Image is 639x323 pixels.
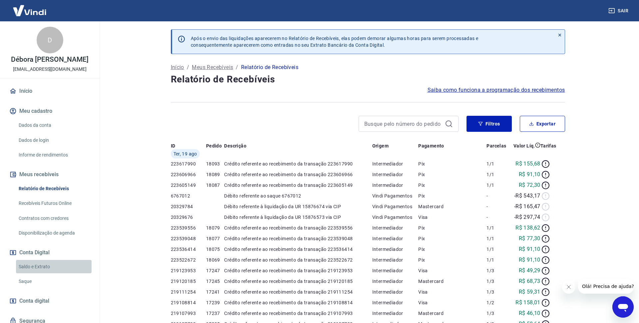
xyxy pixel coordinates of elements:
[224,310,372,317] p: Crédito referente ao recebimento da transação 219107993
[372,160,419,167] p: Intermediador
[513,142,535,149] p: Valor Líq.
[418,193,486,199] p: Pix
[16,275,92,288] a: Saque
[192,63,233,71] a: Meus Recebíveis
[520,116,565,132] button: Exportar
[206,225,224,231] p: 18079
[224,214,372,221] p: Débito referente à liquidação da UR 15876573 via CIP
[206,278,224,285] p: 17245
[519,235,540,243] p: R$ 77,30
[372,235,419,242] p: Intermediador
[171,246,206,253] p: 223536414
[224,193,372,199] p: Débito referente ao saque 6767012
[418,278,486,285] p: Mastercard
[171,73,565,86] h4: Relatório de Recebíveis
[171,299,206,306] p: 219108814
[372,289,419,295] p: Intermediador
[372,193,419,199] p: Vindi Pagamentos
[519,171,540,179] p: R$ 91,10
[16,226,92,240] a: Disponibilização de agenda
[486,289,509,295] p: 1/3
[16,197,92,210] a: Recebíveis Futuros Online
[372,214,419,221] p: Vindi Pagamentos
[37,27,63,53] div: D
[171,289,206,295] p: 219111254
[372,203,419,210] p: Vindi Pagamentos
[519,256,540,264] p: R$ 91,10
[224,278,372,285] p: Crédito referente ao recebimento da transação 219120185
[171,193,206,199] p: 6767012
[16,148,92,162] a: Informe de rendimentos
[486,267,509,274] p: 1/3
[4,5,56,10] span: Olá! Precisa de ajuda?
[418,171,486,178] p: Pix
[191,35,479,48] p: Após o envio das liquidações aparecerem no Relatório de Recebíveis, elas podem demorar algumas ho...
[224,246,372,253] p: Crédito referente ao recebimento da transação 223536414
[372,246,419,253] p: Intermediador
[224,257,372,263] p: Crédito referente ao recebimento da transação 223522672
[187,63,189,71] p: /
[418,257,486,263] p: Pix
[467,116,512,132] button: Filtros
[224,203,372,210] p: Débito referente à liquidação da UR 15876674 via CIP
[8,0,51,21] img: Vindi
[206,142,222,149] p: Pedido
[486,246,509,253] p: 1/1
[607,5,631,17] button: Sair
[8,167,92,182] button: Meus recebíveis
[206,257,224,263] p: 18069
[418,310,486,317] p: Mastercard
[418,142,444,149] p: Pagamento
[171,160,206,167] p: 223617990
[486,225,509,231] p: 1/1
[224,182,372,189] p: Crédito referente ao recebimento da transação 223605149
[224,225,372,231] p: Crédito referente ao recebimento da transação 223539556
[486,278,509,285] p: 1/3
[514,203,540,211] p: -R$ 165,47
[171,310,206,317] p: 219107993
[486,299,509,306] p: 1/2
[364,119,442,129] input: Busque pelo número do pedido
[171,203,206,210] p: 20329784
[16,133,92,147] a: Dados de login
[8,245,92,260] button: Conta Digital
[171,267,206,274] p: 219123953
[519,277,540,285] p: R$ 68,73
[372,310,419,317] p: Intermediador
[486,257,509,263] p: 1/1
[519,181,540,189] p: R$ 72,30
[171,171,206,178] p: 223606966
[418,182,486,189] p: Pix
[224,299,372,306] p: Crédito referente ao recebimento da transação 219108814
[236,63,238,71] p: /
[515,160,540,168] p: R$ 155,68
[515,224,540,232] p: R$ 138,62
[372,225,419,231] p: Intermediador
[241,63,298,71] p: Relatório de Recebíveis
[486,142,506,149] p: Parcelas
[224,289,372,295] p: Crédito referente ao recebimento da transação 219111254
[372,267,419,274] p: Intermediador
[372,278,419,285] p: Intermediador
[372,142,389,149] p: Origem
[171,257,206,263] p: 223522672
[418,214,486,221] p: Visa
[418,246,486,253] p: Pix
[486,182,509,189] p: 1/1
[514,213,540,221] p: -R$ 297,74
[19,296,49,306] span: Conta digital
[16,182,92,196] a: Relatório de Recebíveis
[372,182,419,189] p: Intermediador
[206,160,224,167] p: 18093
[372,257,419,263] p: Intermediador
[519,267,540,275] p: R$ 49,29
[486,203,509,210] p: -
[372,299,419,306] p: Intermediador
[171,214,206,221] p: 20329676
[224,235,372,242] p: Crédito referente ao recebimento da transação 223539048
[16,212,92,225] a: Contratos com credores
[11,56,88,63] p: Débora [PERSON_NAME]
[206,310,224,317] p: 17237
[514,192,540,200] p: -R$ 543,17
